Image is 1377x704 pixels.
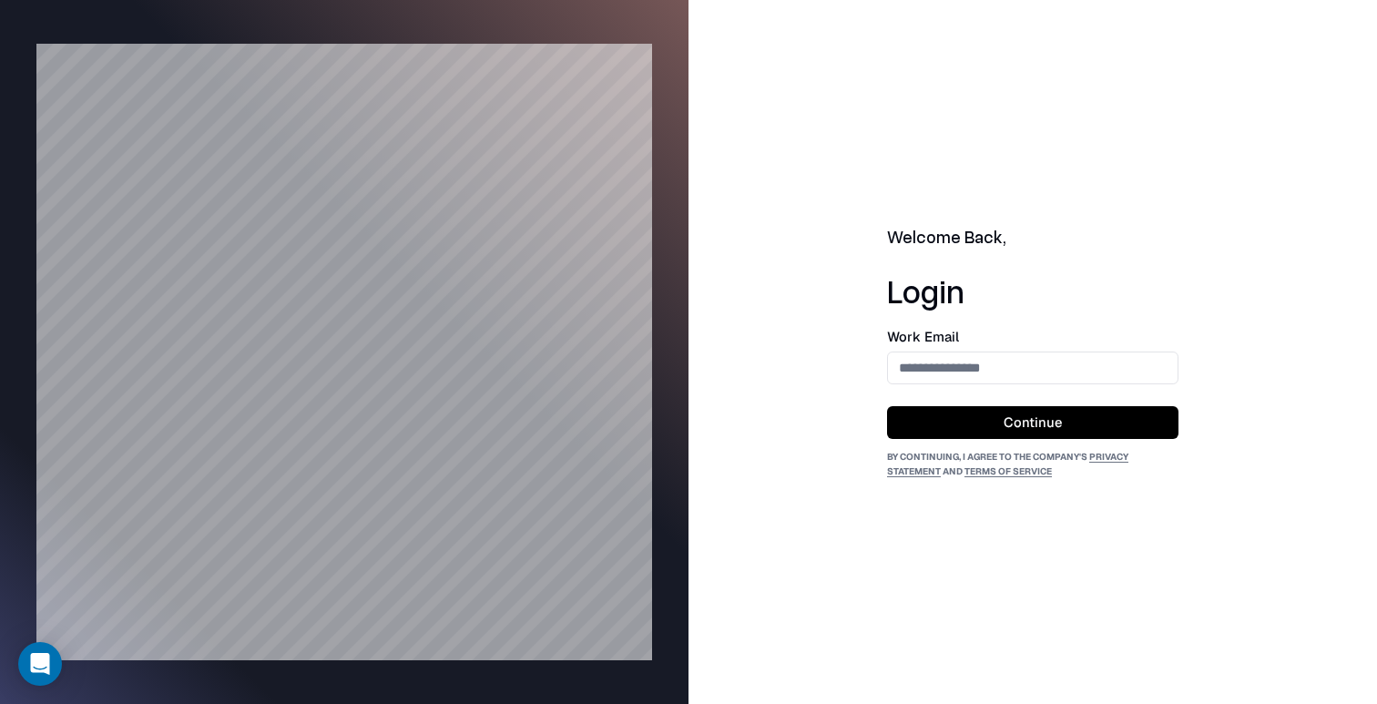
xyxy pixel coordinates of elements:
a: Privacy Statement [887,451,1128,477]
div: By continuing, I agree to the Company's and [887,450,1178,479]
h1: Login [887,272,1178,309]
div: Open Intercom Messenger [18,642,62,686]
label: Work Email [887,331,1178,344]
a: Terms of Service [964,465,1052,477]
h2: Welcome Back, [887,225,1178,250]
button: Continue [887,406,1178,439]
